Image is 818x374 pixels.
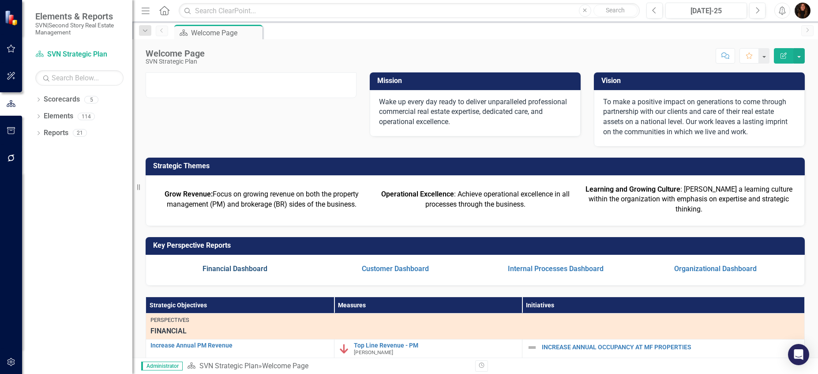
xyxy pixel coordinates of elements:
[150,342,330,349] a: Increase Annual PM Revenue
[665,3,747,19] button: [DATE]-25
[379,97,571,128] p: Wake up every day ready to deliver unparalleled professional commercial real estate expertise, de...
[593,4,638,17] button: Search
[146,49,205,58] div: Welcome Page
[674,264,757,273] a: Organizational Dashboard
[141,362,183,370] span: Administrator
[585,185,680,193] strong: Learning and Growing Culture
[153,162,800,170] h3: Strategic Themes
[199,362,259,370] a: SVN Strategic Plan
[150,316,800,324] div: Perspectives
[381,190,454,198] strong: Operational Excellence
[35,49,124,60] a: SVN Strategic Plan
[84,96,98,103] div: 5
[146,58,205,65] div: SVN Strategic Plan
[601,77,800,85] h3: Vision
[78,113,95,120] div: 114
[542,344,800,351] a: INCREASE ANNUAL OCCUPANCY AT MF PROPERTIES
[179,3,640,19] input: Search ClearPoint...
[146,313,805,339] td: Double-Click to Edit
[35,70,124,86] input: Search Below...
[44,128,68,138] a: Reports
[153,242,800,249] h3: Key Perspective Reports
[795,3,810,19] img: Jill Allen
[191,27,260,38] div: Welcome Page
[354,350,393,355] small: [PERSON_NAME]
[381,190,570,208] span: : Achieve operational excellence in all processes through the business.
[165,190,359,208] span: Focus on growing revenue on both the property management (PM) and brokerage (BR) sides of the bus...
[73,129,87,137] div: 21
[150,326,800,336] span: FINANCIAL
[4,10,20,26] img: ClearPoint Strategy
[508,264,604,273] a: Internal Processes Dashboard
[527,342,537,353] img: Not Defined
[203,264,267,273] a: Financial Dashboard
[788,344,809,365] div: Open Intercom Messenger
[165,190,213,198] strong: Grow Revenue:
[44,94,80,105] a: Scorecards
[606,7,625,14] span: Search
[35,11,124,22] span: Elements & Reports
[354,342,518,349] a: Top Line Revenue - PM
[339,344,349,354] img: Below Plan
[603,97,795,137] p: To make a positive impact on generations to come through partnership with our clients and care of...
[35,22,124,36] small: SVN|Second Story Real Estate Management
[362,264,429,273] a: Customer Dashboard
[668,6,744,16] div: [DATE]-25
[44,111,73,121] a: Elements
[522,339,805,359] td: Double-Click to Edit Right Click for Context Menu
[262,362,308,370] div: Welcome Page
[187,361,469,371] div: »
[585,185,792,214] span: : [PERSON_NAME] a learning culture within the organization with emphasis on expertise and strateg...
[377,77,576,85] h3: Mission
[334,339,522,359] td: Double-Click to Edit Right Click for Context Menu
